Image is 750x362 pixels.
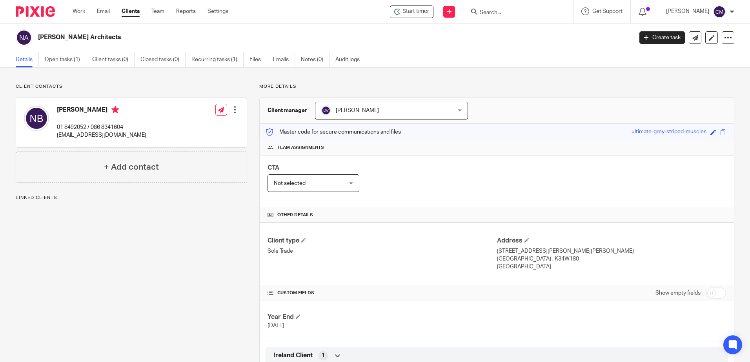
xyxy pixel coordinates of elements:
[268,323,284,328] span: [DATE]
[402,7,429,16] span: Start timer
[45,52,86,67] a: Open tasks (1)
[249,52,267,67] a: Files
[97,7,110,15] a: Email
[666,7,709,15] p: [PERSON_NAME]
[268,237,497,245] h4: Client type
[273,52,295,67] a: Emails
[639,31,685,44] a: Create task
[321,106,331,115] img: svg%3E
[16,6,55,17] img: Pixie
[497,237,726,245] h4: Address
[266,128,401,136] p: Master code for secure communications and files
[268,165,279,171] span: CTA
[632,128,706,137] div: ultimate-grey-striped-muscles
[497,263,726,271] p: [GEOGRAPHIC_DATA]
[38,33,510,42] h2: [PERSON_NAME] Architects
[57,123,146,131] p: 01 8492052 / 086 8341604
[176,7,196,15] a: Reports
[390,5,433,18] div: Niamh Butler Architects
[592,9,623,14] span: Get Support
[301,52,329,67] a: Notes (0)
[104,161,159,173] h4: + Add contact
[335,52,366,67] a: Audit logs
[479,9,550,16] input: Search
[24,106,49,131] img: svg%3E
[274,181,306,186] span: Not selected
[268,313,497,321] h4: Year End
[273,351,313,360] span: Ireland Client
[497,255,726,263] p: [GEOGRAPHIC_DATA] , K34W180
[322,352,325,360] span: 1
[73,7,85,15] a: Work
[713,5,726,18] img: svg%3E
[57,106,146,116] h4: [PERSON_NAME]
[57,131,146,139] p: [EMAIL_ADDRESS][DOMAIN_NAME]
[16,83,247,90] p: Client contacts
[268,290,497,296] h4: CUSTOM FIELDS
[208,7,228,15] a: Settings
[122,7,140,15] a: Clients
[16,52,39,67] a: Details
[16,195,247,201] p: Linked clients
[277,145,324,151] span: Team assignments
[191,52,244,67] a: Recurring tasks (1)
[259,83,734,90] p: More details
[92,52,135,67] a: Client tasks (0)
[140,52,186,67] a: Closed tasks (0)
[336,108,379,113] span: [PERSON_NAME]
[268,247,497,255] p: Sole Trade
[16,29,32,46] img: svg%3E
[277,212,313,218] span: Other details
[268,107,307,114] h3: Client manager
[497,247,726,255] p: [STREET_ADDRESS][PERSON_NAME][PERSON_NAME]
[111,106,119,114] i: Primary
[151,7,164,15] a: Team
[655,289,701,297] label: Show empty fields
